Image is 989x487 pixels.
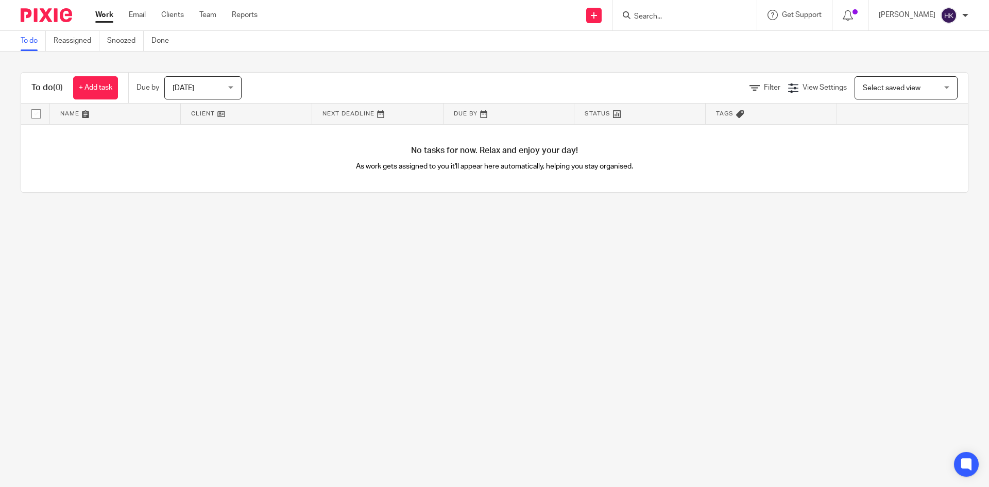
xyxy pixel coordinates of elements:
a: Snoozed [107,31,144,51]
a: Work [95,10,113,20]
h4: No tasks for now. Relax and enjoy your day! [21,145,968,156]
span: Tags [716,111,734,116]
span: Filter [764,84,780,91]
a: Reassigned [54,31,99,51]
h1: To do [31,82,63,93]
a: Clients [161,10,184,20]
a: Team [199,10,216,20]
span: Get Support [782,11,822,19]
a: To do [21,31,46,51]
input: Search [633,12,726,22]
p: [PERSON_NAME] [879,10,935,20]
a: Done [151,31,177,51]
a: Reports [232,10,258,20]
p: As work gets assigned to you it'll appear here automatically, helping you stay organised. [258,161,731,172]
p: Due by [137,82,159,93]
a: Email [129,10,146,20]
span: [DATE] [173,85,194,92]
a: + Add task [73,76,118,99]
span: View Settings [803,84,847,91]
img: Pixie [21,8,72,22]
span: (0) [53,83,63,92]
span: Select saved view [863,85,920,92]
img: svg%3E [941,7,957,24]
